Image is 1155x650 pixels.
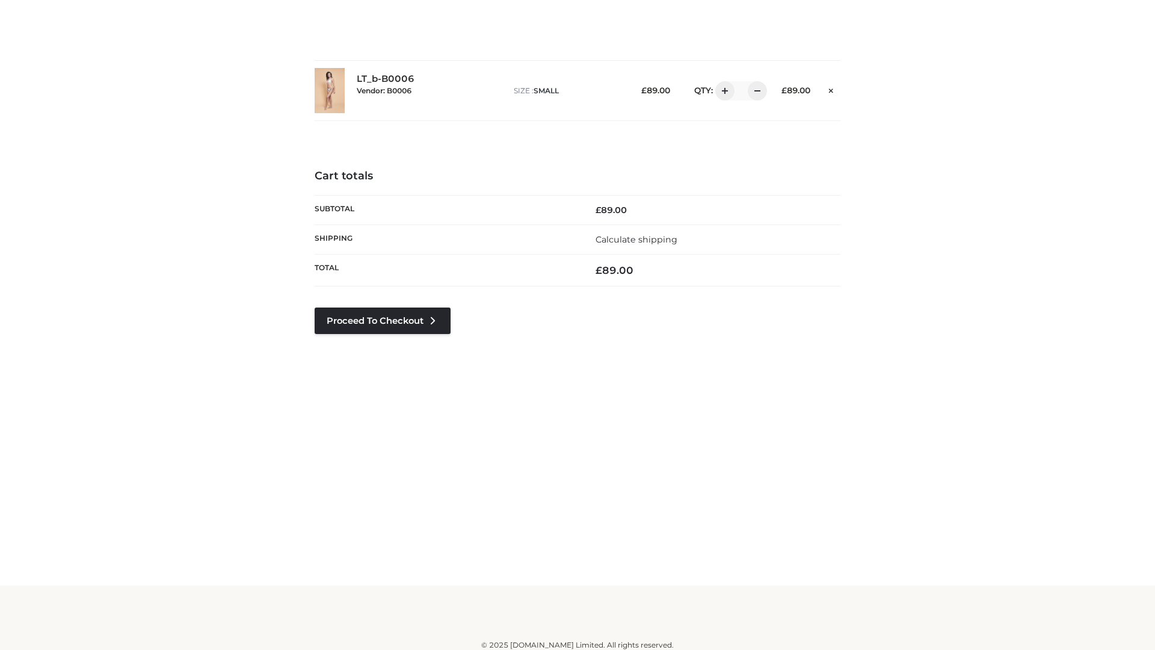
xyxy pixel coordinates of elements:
p: size : [514,85,623,96]
bdi: 89.00 [596,264,633,276]
span: £ [641,85,647,95]
bdi: 89.00 [596,205,627,215]
span: £ [596,264,602,276]
th: Subtotal [315,195,577,224]
h4: Cart totals [315,170,840,183]
a: Proceed to Checkout [315,308,451,334]
a: Calculate shipping [596,234,677,245]
th: Shipping [315,224,577,254]
span: SMALL [534,86,559,95]
div: QTY: [682,81,763,101]
div: LT_b-B0006 [357,73,502,107]
span: £ [596,205,601,215]
small: Vendor: B0006 [357,86,411,95]
span: £ [781,85,787,95]
th: Total [315,255,577,286]
a: Remove this item [822,81,840,97]
bdi: 89.00 [641,85,670,95]
bdi: 89.00 [781,85,810,95]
